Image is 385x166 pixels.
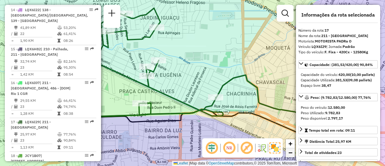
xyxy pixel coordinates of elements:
strong: 2.797,17 [328,116,343,121]
strong: LQX6I29 [312,44,326,49]
td: / [11,104,14,110]
span: LQX6I22 [25,8,40,12]
div: Espaço livre: [301,83,375,88]
span: 18 - [11,153,44,163]
td: 61,41% [63,31,94,37]
span: | Jornada: [326,44,355,49]
span: 15 - [11,47,68,57]
a: Total de atividades:23 [298,148,378,156]
td: 08:54 [63,71,94,77]
a: Peso: (9.782,83/12.580,00) 77,76% [298,93,378,101]
td: 32,74 KM [20,58,57,64]
strong: (10,00 pallets) [350,72,375,77]
span: Capacidade: (381,53/420,00) 90,84% [310,62,373,67]
i: Distância Total [14,26,18,30]
div: Peso disponível: [301,116,375,121]
em: Rota exportada [90,47,94,51]
span: Ocultar deslocamento [205,141,219,155]
i: Total de Atividades [14,66,18,69]
td: 09:11 [63,144,94,150]
div: Capacidade do veículo: [301,72,375,77]
i: % de utilização do peso [57,26,62,30]
a: Zoom in [286,139,295,148]
td: = [11,111,14,117]
div: Nome da rota: [298,33,378,39]
i: Distância Total [14,133,18,136]
i: Total de Atividades [14,139,18,142]
span: | 211 - [GEOGRAPHIC_DATA], 486 - [DOM] Rio 1 CGR [11,80,70,96]
td: 82,16% [63,58,94,64]
td: 08:38 [63,111,94,117]
i: % de utilização do peso [57,60,62,63]
strong: 38,47 [322,83,331,88]
i: Tempo total em rota [57,39,60,42]
div: Número da rota: [298,28,378,33]
td: = [11,71,14,77]
td: = [11,38,14,44]
td: = [11,144,14,150]
em: Rota exportada [90,120,94,124]
i: % de utilização da cubagem [57,66,62,69]
em: Opções [85,47,88,51]
i: Total de Atividades [14,32,18,36]
i: % de utilização da cubagem [57,139,62,142]
i: Distância Total [14,60,18,63]
div: Distância Total: [305,139,351,144]
strong: 211 - [GEOGRAPHIC_DATA] [321,33,368,38]
i: Distância Total [14,99,18,102]
strong: (09,08 pallets) [347,78,372,82]
a: Distância Total:25,97 KM [298,137,378,145]
a: Capacidade: (381,53/420,00) 90,84% [298,60,378,68]
span: LQX6I29 [25,120,40,124]
div: Peso: (9.782,83/12.580,00) 77,76% [298,102,378,124]
a: Tempo total em rota: 09:11 [298,126,378,134]
img: Exibir/Ocultar setores [269,143,280,153]
em: Rota exportada [95,8,98,11]
div: Capacidade Utilizada: [301,77,375,83]
span: Peso do veículo: [301,105,345,110]
em: Opções [89,8,93,11]
span: 17 - [11,120,51,130]
div: Map data © contributors,© 2025 TomTom, Microsoft [172,161,298,166]
span: 25,97 KM [335,139,351,144]
i: Total de Atividades [14,105,18,108]
strong: F. Fixa - 420Cx - 12580Kg [325,50,368,54]
em: Rota exportada [90,81,94,84]
i: % de utilização do peso [57,99,62,102]
a: Nova sessão e pesquisa [106,7,118,21]
td: 23 [20,104,57,110]
span: Ocultar NR [222,141,236,155]
strong: MOTORISTA PADRa O [315,39,352,43]
td: 25,97 KM [20,131,57,137]
td: 41,89 KM [20,25,57,31]
td: / [11,64,14,70]
span: Total de atividades: [305,150,342,155]
td: 1,42 KM [20,71,57,77]
i: % de utilização da cubagem [57,32,62,36]
span: | 138 - [GEOGRAPHIC_DATA]/[GEOGRAPHIC_DATA], 139 - [GEOGRAPHIC_DATA] [11,8,88,23]
img: Fluxo de ruas [257,143,266,153]
i: % de utilização do peso [57,133,62,136]
strong: 420,00 [338,72,350,77]
span: | [189,161,190,165]
td: 90,84% [63,137,94,143]
td: 53,20% [63,25,94,31]
td: 23 [20,64,57,70]
td: 1,13 KM [20,144,57,150]
a: OpenStreetMap [209,161,234,165]
td: 08:26 [63,38,94,44]
div: Motorista: [298,39,378,44]
div: Capacidade: (381,53/420,00) 90,84% [298,70,378,91]
a: Zoom out [286,148,295,157]
strong: 9.782,83 [325,111,340,115]
div: Veículo: [298,44,378,49]
td: 95,30% [63,64,94,70]
i: Tempo total em rota [57,73,60,76]
span: | 210 - Palhada, 211 - [GEOGRAPHIC_DATA] [11,47,68,57]
td: 23 [20,137,57,143]
span: Peso: (9.782,83/12.580,00) 77,76% [310,95,371,100]
em: Rota exportada [90,154,94,157]
div: Peso Utilizado: [301,110,375,116]
td: 74,74% [63,104,94,110]
td: 66,41% [63,98,94,104]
